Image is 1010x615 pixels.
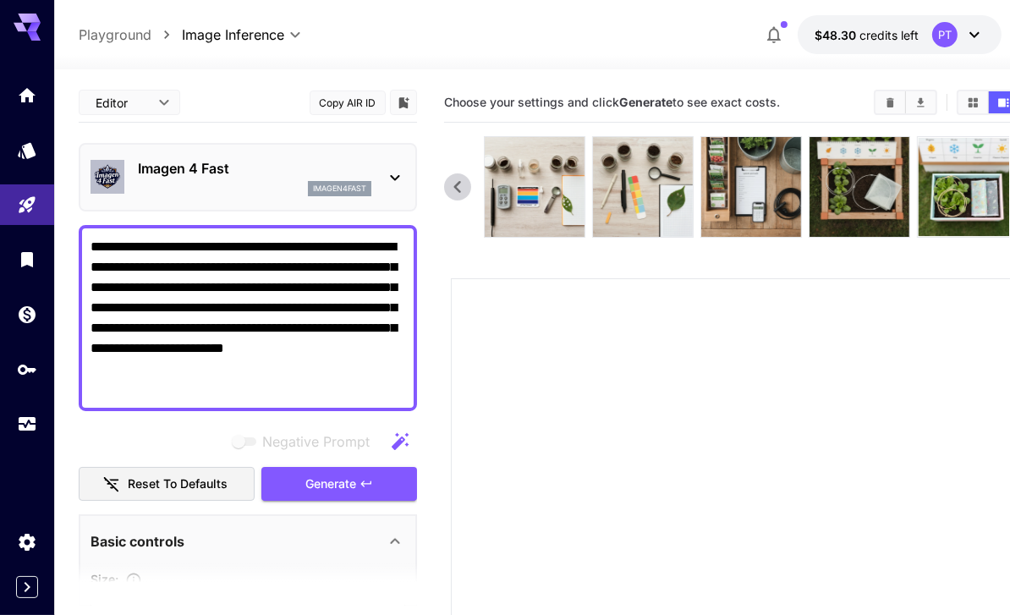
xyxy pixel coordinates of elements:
[958,91,988,113] button: Show media in grid view
[96,94,148,112] span: Editor
[228,431,383,452] span: Negative prompts are not compatible with the selected model.
[593,137,693,237] img: taVhuh8XNAb1N74Q5fZ2rHo+2oHVnDsw13ljSlq9+sejsv92hZcAAA==
[932,22,958,47] div: PT
[874,90,937,115] div: Clear AllDownload All
[262,431,370,452] span: Negative Prompt
[79,25,151,45] a: Playground
[906,91,936,113] button: Download All
[305,474,356,495] span: Generate
[17,249,37,270] div: Library
[619,95,672,109] b: Generate
[79,467,255,502] button: Reset to defaults
[810,137,909,237] img: pQtn8lQdEQOSWCxPcdGtOYwAAAA=
[261,467,417,502] button: Generate
[313,183,366,195] p: imagen4fast
[91,521,405,562] div: Basic controls
[138,158,371,178] p: Imagen 4 Fast
[17,414,37,435] div: Usage
[815,26,919,44] div: $48.29771
[444,95,780,109] span: Choose your settings and click to see exact costs.
[310,91,386,115] button: Copy AIR ID
[17,195,37,216] div: Playground
[701,137,801,237] img: 6pcmfgHm5QPJ2Tcv1p3ppiraxKWMVDToAAAA==
[876,91,905,113] button: Clear All
[17,531,37,552] div: Settings
[798,15,1002,54] button: $48.29771PT
[182,25,284,45] span: Image Inference
[91,151,405,203] div: Imagen 4 Fastimagen4fast
[17,304,37,325] div: Wallet
[396,92,411,113] button: Add to library
[17,85,37,106] div: Home
[91,531,184,552] p: Basic controls
[859,28,919,42] span: credits left
[17,140,37,161] div: Models
[815,28,859,42] span: $48.30
[17,359,37,380] div: API Keys
[485,137,585,237] img: Zcy8jNmTy3TZtaaW+wAAAA
[16,576,38,598] button: Expand sidebar
[79,25,182,45] nav: breadcrumb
